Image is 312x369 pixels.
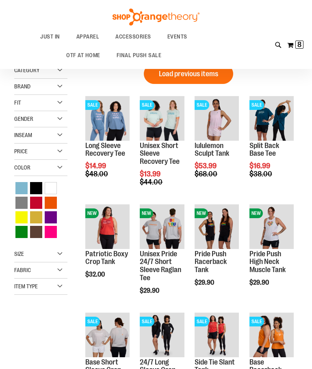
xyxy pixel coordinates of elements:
[140,178,164,186] span: $44.00
[195,204,239,250] a: Pride Push Racerback TankNEW
[85,100,100,110] span: SALE
[140,204,184,250] a: Unisex Pride 24/7 Short Sleeve Raglan TeeNEW
[245,200,298,307] div: product
[14,67,39,73] span: Category
[249,100,264,110] span: SALE
[136,200,188,315] div: product
[85,317,100,326] span: SALE
[43,195,58,210] a: Orange
[191,92,243,199] div: product
[195,250,227,274] a: Pride Push Racerback Tank
[85,313,130,358] a: Main Image of Base Short Sleeve Crop TeeSALE
[195,170,219,178] span: $68.00
[85,250,128,266] a: Patriotic Boxy Crop Tank
[195,96,239,142] a: Main Image of 1538347SALE
[140,250,181,282] a: Unisex Pride 24/7 Short Sleeve Raglan Tee
[249,142,279,158] a: Split Back Base Tee
[14,283,38,290] span: Item Type
[14,195,29,210] a: Grey
[195,313,239,358] a: Side Tie Slant TankSALE
[159,70,218,78] span: Load previous items
[249,96,294,142] a: Split Back Base TeeSALE
[43,210,58,225] a: Purple
[249,313,294,358] a: Base Racerback TankSALE
[85,162,107,170] span: $14.99
[249,317,264,326] span: SALE
[249,313,294,357] img: Base Racerback Tank
[140,142,180,166] a: Unisex Short Sleeve Recovery Tee
[29,210,43,225] a: Gold
[140,96,184,140] img: Main of 2024 AUGUST Unisex Short Sleeve Recovery Tee
[140,317,154,326] span: SALE
[76,28,100,46] span: APPAREL
[85,204,130,249] img: Patriotic Boxy Crop Tank
[29,195,43,210] a: Red
[81,200,134,299] div: product
[40,28,60,46] span: JUST IN
[249,279,270,286] span: $29.90
[195,162,218,170] span: $53.99
[140,170,162,178] span: $13.99
[81,92,134,199] div: product
[136,92,188,207] div: product
[140,313,184,357] img: 24/7 Long Sleeve Crop Tee
[85,204,130,250] a: Patriotic Boxy Crop TankNEW
[85,313,130,357] img: Main Image of Base Short Sleeve Crop Tee
[140,204,184,249] img: Unisex Pride 24/7 Short Sleeve Raglan Tee
[85,208,99,218] span: NEW
[14,148,28,154] span: Price
[297,41,301,49] span: 8
[14,99,21,106] span: Fit
[58,46,108,65] a: OTF AT HOME
[14,83,30,90] span: Brand
[29,181,43,195] a: Black
[115,28,151,46] span: ACCESSORIES
[140,100,154,110] span: SALE
[14,181,29,195] a: Blue
[85,170,109,178] span: $48.00
[167,28,187,46] span: EVENTS
[140,208,153,218] span: NEW
[195,204,239,249] img: Pride Push Racerback Tank
[140,96,184,142] a: Main of 2024 AUGUST Unisex Short Sleeve Recovery TeeSALE
[14,210,29,225] a: Yellow
[43,225,58,239] a: Pink
[195,100,209,110] span: SALE
[85,142,125,158] a: Long Sleeve Recovery Tee
[117,46,162,64] span: FINAL PUSH SALE
[108,46,170,65] a: FINAL PUSH SALE
[14,225,29,239] a: Green
[32,28,68,46] a: JUST IN
[29,225,43,239] a: Brown
[195,142,229,158] a: lululemon Sculpt Tank
[249,250,286,274] a: Pride Push High Neck Muscle Tank
[159,28,195,46] a: EVENTS
[249,204,294,250] a: Pride Push High Neck Muscle TankNEW
[249,162,271,170] span: $16.99
[195,279,215,286] span: $29.90
[249,96,294,140] img: Split Back Base Tee
[195,96,239,140] img: Main Image of 1538347
[68,28,108,46] a: APPAREL
[249,170,273,178] span: $38.00
[245,92,298,199] div: product
[249,208,263,218] span: NEW
[107,28,159,46] a: ACCESSORIES
[85,96,130,140] img: Main of 2024 AUGUST Long Sleeve Recovery Tee
[111,9,201,26] img: Shop Orangetheory
[195,317,209,326] span: SALE
[85,271,106,278] span: $32.00
[249,204,294,249] img: Pride Push High Neck Muscle Tank
[14,116,33,122] span: Gender
[43,181,58,195] a: White
[14,164,30,171] span: Color
[140,287,160,294] span: $29.90
[14,132,32,138] span: Inseam
[85,96,130,142] a: Main of 2024 AUGUST Long Sleeve Recovery TeeSALE
[140,313,184,358] a: 24/7 Long Sleeve Crop TeeSALE
[195,313,239,357] img: Side Tie Slant Tank
[191,200,243,307] div: product
[14,251,24,257] span: Size
[66,46,100,64] span: OTF AT HOME
[14,267,31,273] span: Fabric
